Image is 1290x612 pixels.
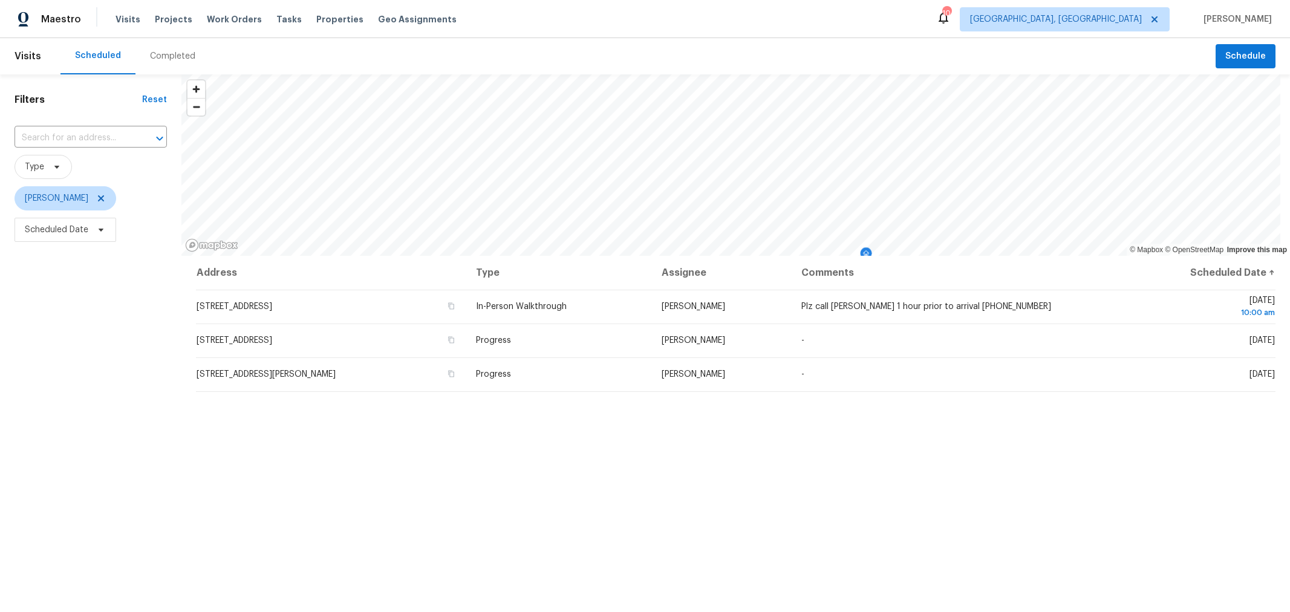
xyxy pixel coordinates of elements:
[792,256,1116,290] th: Comments
[662,336,725,345] span: [PERSON_NAME]
[662,302,725,311] span: [PERSON_NAME]
[476,370,511,379] span: Progress
[196,256,466,290] th: Address
[15,43,41,70] span: Visits
[116,13,140,25] span: Visits
[1227,246,1287,254] a: Improve this map
[142,94,167,106] div: Reset
[187,98,205,116] button: Zoom out
[970,13,1142,25] span: [GEOGRAPHIC_DATA], [GEOGRAPHIC_DATA]
[316,13,363,25] span: Properties
[25,224,88,236] span: Scheduled Date
[155,13,192,25] span: Projects
[652,256,792,290] th: Assignee
[25,161,44,173] span: Type
[942,7,951,19] div: 10
[801,302,1051,311] span: Plz call [PERSON_NAME] 1 hour prior to arrival [PHONE_NUMBER]
[207,13,262,25] span: Work Orders
[801,336,804,345] span: -
[151,130,168,147] button: Open
[75,50,121,62] div: Scheduled
[187,80,205,98] button: Zoom in
[466,256,652,290] th: Type
[446,334,457,345] button: Copy Address
[476,336,511,345] span: Progress
[15,129,133,148] input: Search for an address...
[41,13,81,25] span: Maestro
[276,15,302,24] span: Tasks
[25,192,88,204] span: [PERSON_NAME]
[1249,336,1275,345] span: [DATE]
[1125,307,1275,319] div: 10:00 am
[476,302,567,311] span: In-Person Walkthrough
[197,336,272,345] span: [STREET_ADDRESS]
[1249,370,1275,379] span: [DATE]
[197,302,272,311] span: [STREET_ADDRESS]
[1125,296,1275,319] span: [DATE]
[1199,13,1272,25] span: [PERSON_NAME]
[181,74,1280,256] canvas: Map
[197,370,336,379] span: [STREET_ADDRESS][PERSON_NAME]
[801,370,804,379] span: -
[446,301,457,311] button: Copy Address
[446,368,457,379] button: Copy Address
[1115,256,1275,290] th: Scheduled Date ↑
[378,13,457,25] span: Geo Assignments
[150,50,195,62] div: Completed
[1225,49,1266,64] span: Schedule
[860,247,872,266] div: Map marker
[187,99,205,116] span: Zoom out
[1165,246,1223,254] a: OpenStreetMap
[185,238,238,252] a: Mapbox homepage
[662,370,725,379] span: [PERSON_NAME]
[1216,44,1275,69] button: Schedule
[15,94,142,106] h1: Filters
[1130,246,1163,254] a: Mapbox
